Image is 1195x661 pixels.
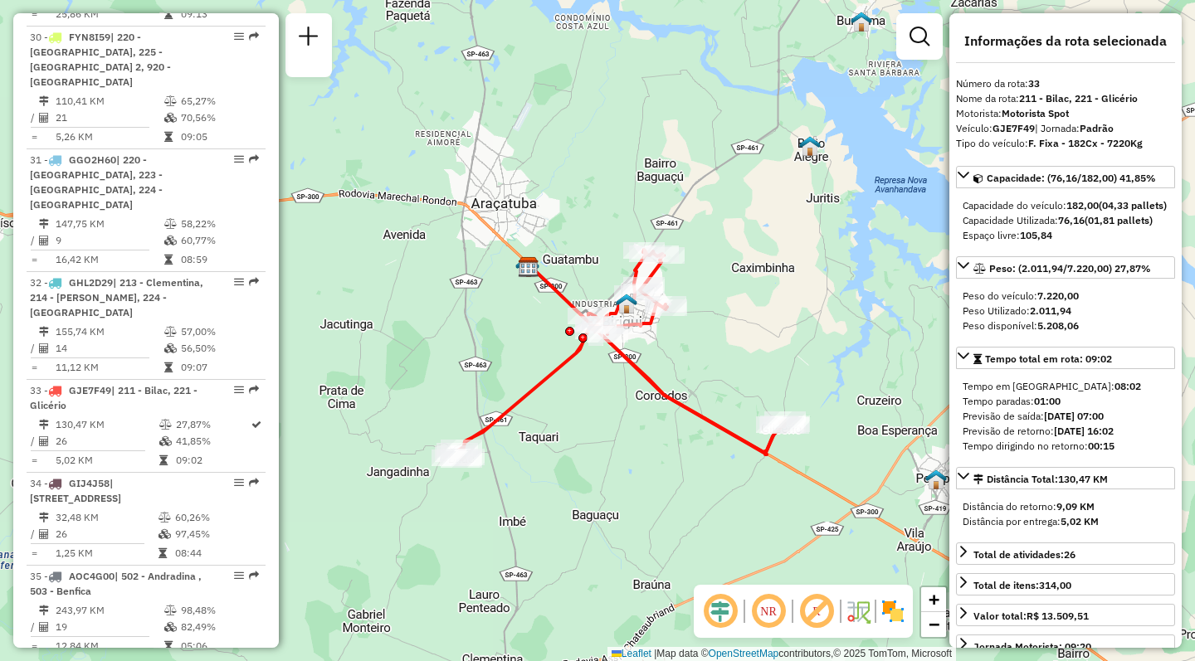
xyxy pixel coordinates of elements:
td: 147,75 KM [55,216,163,232]
a: Peso: (2.011,94/7.220,00) 27,87% [956,256,1175,279]
td: = [30,6,38,22]
div: Peso disponível: [963,318,1168,333]
a: Zoom out [921,612,946,637]
div: Previsão de retorno: [963,424,1168,439]
strong: 00:15 [1088,440,1115,452]
span: | 211 - Bilac, 221 - Glicério [30,384,198,411]
td: = [30,638,38,654]
span: GJE7F49 [69,384,111,396]
em: Opções [234,277,244,287]
span: 31 - [30,153,163,211]
span: Peso: (2.011,94/7.220,00) 27,87% [989,262,1151,275]
i: Tempo total em rota [164,132,173,142]
a: Jornada Motorista: 09:20 [956,634,1175,657]
img: BURITAMA [851,11,872,32]
td: 21 [55,109,163,126]
strong: 26 [1064,548,1075,561]
td: = [30,545,38,561]
div: Capacidade do veículo: [963,198,1168,213]
a: Leaflet [612,648,651,659]
strong: 211 - Bilac, 221 - Glicério [1019,92,1138,104]
i: Tempo total em rota [164,255,173,265]
td: 58,22% [180,216,259,232]
em: Opções [234,478,244,488]
td: 65,27% [180,93,259,109]
td: / [30,526,38,542]
strong: R$ 13.509,51 [1027,610,1089,622]
strong: GJE7F49 [993,122,1035,134]
h4: Informações da rota selecionada [956,33,1175,49]
div: Total de itens: [973,578,1071,593]
i: % de utilização da cubagem [164,343,177,353]
td: 32,48 KM [55,509,158,526]
strong: 7.220,00 [1037,289,1079,302]
i: % de utilização do peso [164,219,177,229]
td: 60,77% [180,232,259,249]
strong: (04,33 pallets) [1099,199,1167,211]
em: Opções [234,154,244,164]
span: 33 - [30,384,198,411]
a: Total de atividades:26 [956,542,1175,565]
i: Total de Atividades [39,113,49,123]
td: 9 [55,232,163,249]
i: Tempo total em rota [164,9,173,19]
img: Exibir/Ocultar setores [880,598,906,625]
i: Distância Total [39,605,49,615]
strong: 314,00 [1039,579,1071,591]
td: 57,00% [180,323,259,340]
td: 97,45% [174,526,258,542]
span: | Jornada: [1035,122,1114,134]
td: = [30,251,38,268]
td: 14 [55,340,163,357]
td: 110,41 KM [55,93,163,109]
img: CDD Araçatuba [518,256,539,278]
strong: 76,16 [1058,214,1085,226]
em: Rota exportada [249,385,259,395]
strong: 08:02 [1115,380,1141,392]
img: Fluxo de ruas [845,598,871,625]
div: Tempo em [GEOGRAPHIC_DATA]: [963,379,1168,394]
td: 25,86 KM [55,6,163,22]
td: 243,97 KM [55,602,163,619]
div: Distância Total: [973,472,1108,487]
i: % de utilização da cubagem [164,113,177,123]
i: Distância Total [39,96,49,106]
strong: [DATE] 07:00 [1044,410,1104,422]
strong: 01:00 [1034,395,1061,407]
td: 41,85% [175,433,250,450]
td: 1,25 KM [55,545,158,561]
em: Rota exportada [249,277,259,287]
td: 09:05 [180,129,259,145]
strong: 182,00 [1066,199,1099,211]
td: = [30,129,38,145]
em: Rota exportada [249,571,259,581]
div: Distância por entrega: [963,514,1168,529]
td: 56,50% [180,340,259,357]
td: 08:59 [180,251,259,268]
i: Total de Atividades [39,622,49,632]
i: % de utilização da cubagem [159,529,171,539]
td: / [30,340,38,357]
td: 09:07 [180,359,259,376]
a: OpenStreetMap [709,648,779,659]
i: Tempo total em rota [159,455,168,465]
div: Distância do retorno: [963,499,1168,514]
td: 26 [55,433,159,450]
i: % de utilização do peso [159,420,172,430]
td: / [30,619,38,635]
strong: 105,84 [1020,229,1052,241]
div: Jornada Motorista: 09:20 [973,639,1091,654]
img: BREJO ALEGRE [799,135,821,157]
span: | 220 - [GEOGRAPHIC_DATA], 225 - [GEOGRAPHIC_DATA] 2, 920 - [GEOGRAPHIC_DATA] [30,31,171,88]
span: Exibir rótulo [797,591,836,631]
a: Distância Total:130,47 KM [956,467,1175,489]
a: Capacidade: (76,16/182,00) 41,85% [956,166,1175,188]
span: 34 - [30,477,121,504]
div: Map data © contributors,© 2025 TomTom, Microsoft [607,647,956,661]
div: Tempo dirigindo no retorno: [963,439,1168,454]
strong: Padrão [1080,122,1114,134]
i: Rota otimizada [251,420,261,430]
td: = [30,452,38,469]
div: Peso Utilizado: [963,304,1168,318]
div: Capacidade Utilizada: [963,213,1168,228]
